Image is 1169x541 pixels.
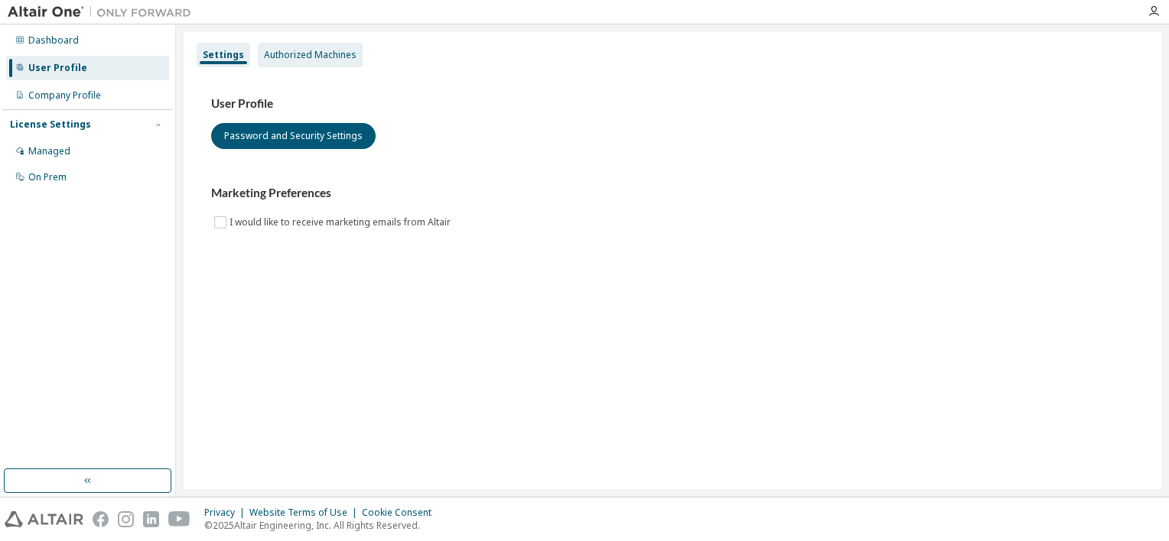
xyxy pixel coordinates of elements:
[203,49,244,61] div: Settings
[204,519,441,532] p: © 2025 Altair Engineering, Inc. All Rights Reserved.
[249,507,362,519] div: Website Terms of Use
[118,511,134,527] img: instagram.svg
[264,49,357,61] div: Authorized Machines
[211,96,1134,112] h3: User Profile
[168,511,190,527] img: youtube.svg
[204,507,249,519] div: Privacy
[28,34,79,47] div: Dashboard
[8,5,199,20] img: Altair One
[5,511,83,527] img: altair_logo.svg
[10,118,91,131] div: License Settings
[93,511,109,527] img: facebook.svg
[211,186,1134,201] h3: Marketing Preferences
[28,145,70,157] div: Managed
[230,213,454,232] label: I would like to receive marketing emails from Altair
[28,62,87,74] div: User Profile
[211,123,376,149] button: Password and Security Settings
[28,89,101,102] div: Company Profile
[362,507,441,519] div: Cookie Consent
[28,171,67,183] div: On Prem
[143,511,159,527] img: linkedin.svg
